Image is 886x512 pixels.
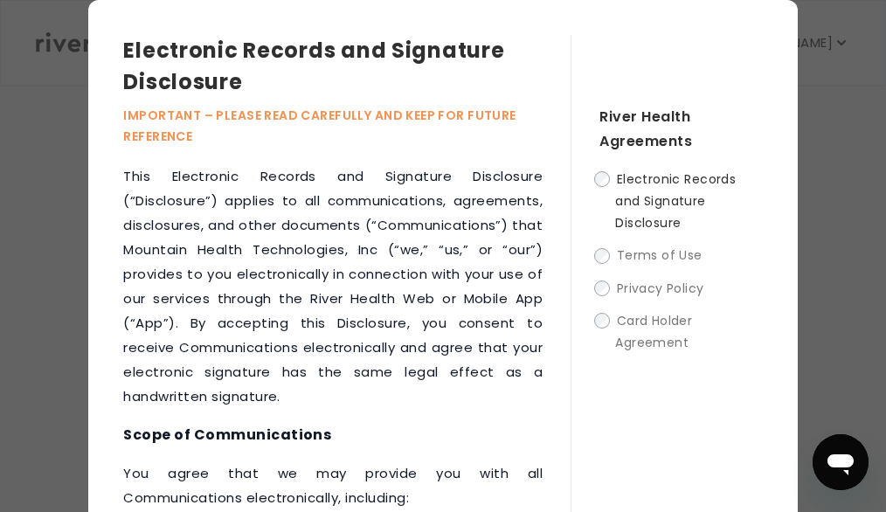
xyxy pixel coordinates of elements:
h4: Scope of Communications [123,423,543,447]
span: Terms of Use [617,247,703,265]
span: Privacy Policy [617,280,704,297]
h3: Electronic Records and Signature Disclosure [123,35,571,98]
p: This Electronic Records and Signature Disclosure (“Disclosure”) applies to all communications, ag... [123,164,543,409]
p: IMPORTANT – PLEASE READ CAREFULLY AND KEEP FOR FUTURE REFERENCE [123,105,571,147]
h4: River Health Agreements [599,105,762,154]
span: Card Holder Agreement [615,312,692,351]
iframe: Button to launch messaging window [813,434,869,490]
span: Electronic Records and Signature Disclosure [615,170,736,232]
